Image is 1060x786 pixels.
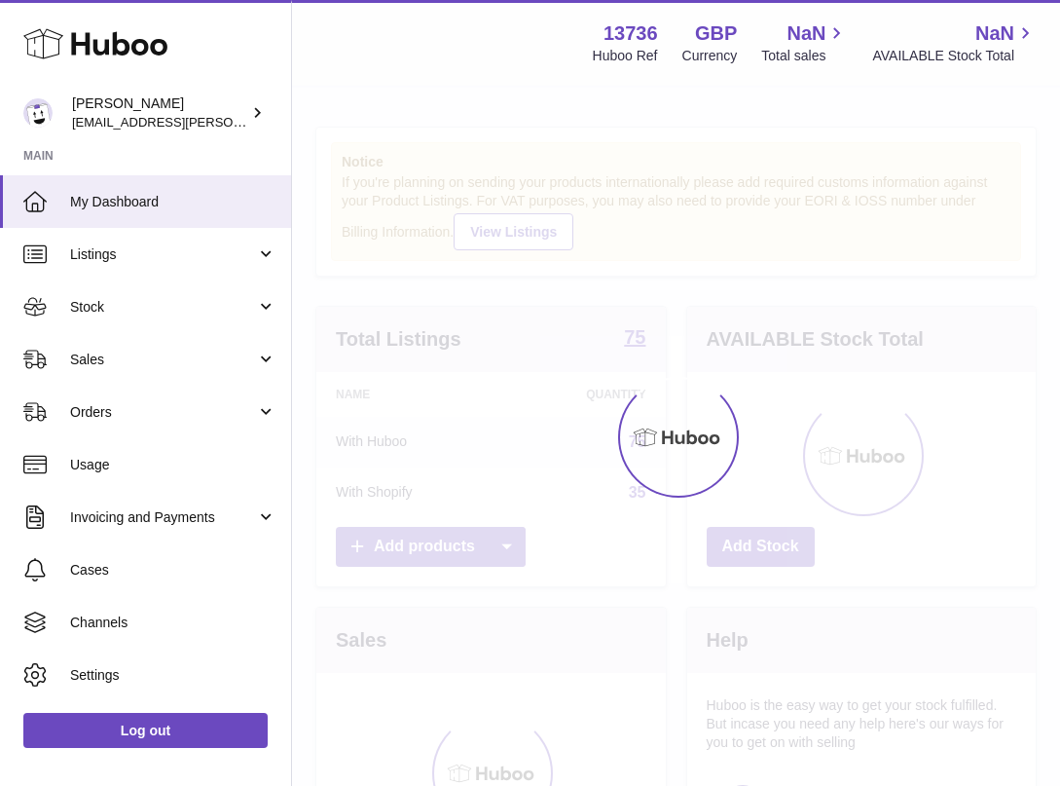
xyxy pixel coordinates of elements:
[70,561,276,580] span: Cases
[70,351,256,369] span: Sales
[70,614,276,632] span: Channels
[872,20,1037,65] a: NaN AVAILABLE Stock Total
[72,114,390,130] span: [EMAIL_ADDRESS][PERSON_NAME][DOMAIN_NAME]
[603,20,658,47] strong: 13736
[786,20,825,47] span: NaN
[975,20,1014,47] span: NaN
[682,47,738,65] div: Currency
[872,47,1037,65] span: AVAILABLE Stock Total
[70,666,276,685] span: Settings
[70,193,276,211] span: My Dashboard
[695,20,737,47] strong: GBP
[593,47,658,65] div: Huboo Ref
[70,245,256,264] span: Listings
[761,47,848,65] span: Total sales
[70,508,256,527] span: Invoicing and Payments
[70,298,256,317] span: Stock
[23,98,53,128] img: horia@orea.uk
[70,403,256,422] span: Orders
[23,713,268,748] a: Log out
[72,94,247,131] div: [PERSON_NAME]
[761,20,848,65] a: NaN Total sales
[70,456,276,474] span: Usage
